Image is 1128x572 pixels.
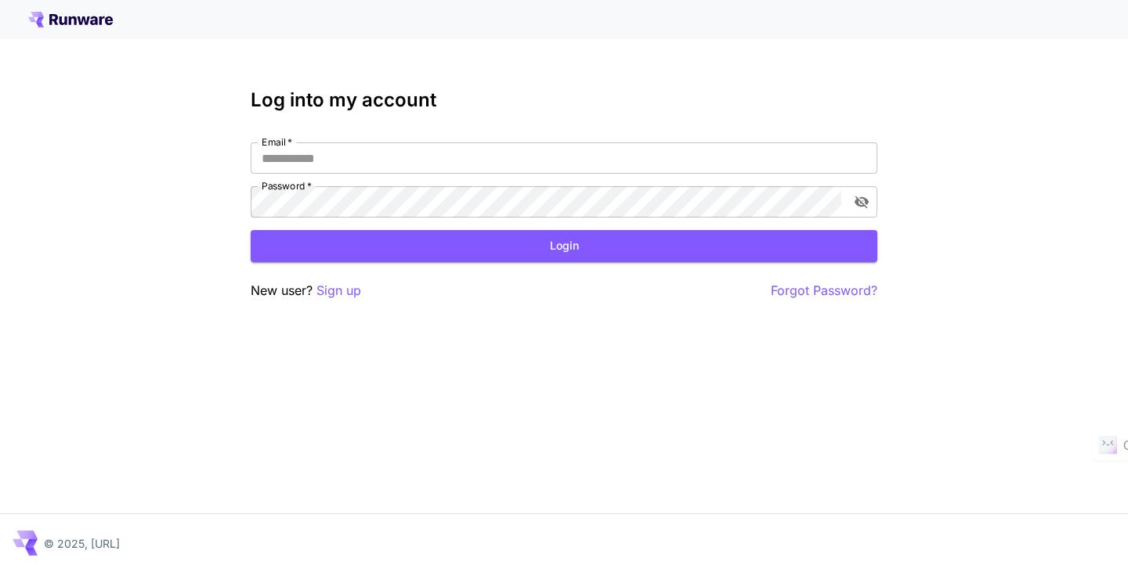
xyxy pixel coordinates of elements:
[251,281,361,300] p: New user?
[771,281,877,300] button: Forgot Password?
[44,535,120,552] p: © 2025, [URL]
[251,89,877,111] h3: Log into my account
[848,188,876,216] button: toggle password visibility
[251,230,877,262] button: Login
[316,281,361,300] button: Sign up
[262,179,312,192] label: Password
[262,135,292,149] label: Email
